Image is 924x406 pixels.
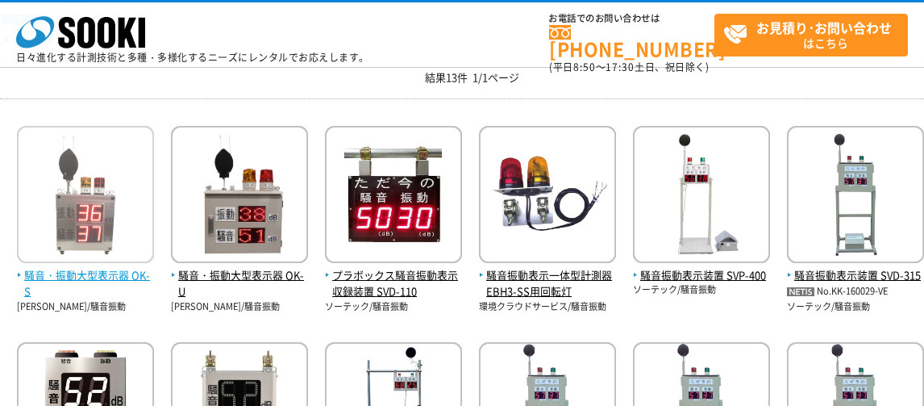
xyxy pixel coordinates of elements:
a: 騒音・振動大型表示器 OK-U [171,250,308,300]
p: [PERSON_NAME]/騒音振動 [17,300,154,314]
a: お見積り･お問い合わせはこちら [714,14,908,57]
p: No.KK-160029-VE [787,283,924,300]
img: EBH3-SS用回転灯 [479,126,616,267]
span: 17:30 [606,60,635,74]
span: 騒音振動表示装置 SVP-400 [633,267,770,284]
img: OK-S [17,126,154,267]
p: 日々進化する計測技術と多種・多様化するニーズにレンタルでお応えします。 [16,52,369,62]
img: SVD-110 [325,126,462,267]
span: 騒音振動表示装置 SVD-315 [787,267,924,284]
strong: お見積り･お問い合わせ [756,18,892,37]
a: 騒音振動表示装置 SVD-315 [787,250,924,284]
span: 8:50 [573,60,596,74]
span: はこちら [723,15,907,55]
a: [PHONE_NUMBER] [549,25,714,58]
span: (平日 ～ 土日、祝日除く) [549,60,709,74]
p: ソーテック/騒音振動 [325,300,462,314]
a: プラボックス騒音振動表示収録装置 SVD-110 [325,250,462,300]
a: 騒音・振動大型表示器 OK-S [17,250,154,300]
span: 騒音・振動大型表示器 OK-U [171,267,308,301]
a: 騒音振動表示装置 SVP-400 [633,250,770,284]
p: [PERSON_NAME]/騒音振動 [171,300,308,314]
span: 騒音・振動大型表示器 OK-S [17,267,154,301]
a: 騒音振動表示一体型計測器 EBH3-SS用回転灯 [479,250,616,300]
span: プラボックス騒音振動表示収録装置 SVD-110 [325,267,462,301]
span: お電話でのお問い合わせは [549,14,714,23]
p: ソーテック/騒音振動 [787,300,924,314]
img: SVP-400 [633,126,770,267]
p: ソーテック/騒音振動 [633,283,770,297]
p: 環境クラウドサービス/騒音振動 [479,300,616,314]
img: OK-U [171,126,308,267]
img: SVD-315 [787,126,924,267]
span: 騒音振動表示一体型計測器 EBH3-SS用回転灯 [479,267,616,301]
